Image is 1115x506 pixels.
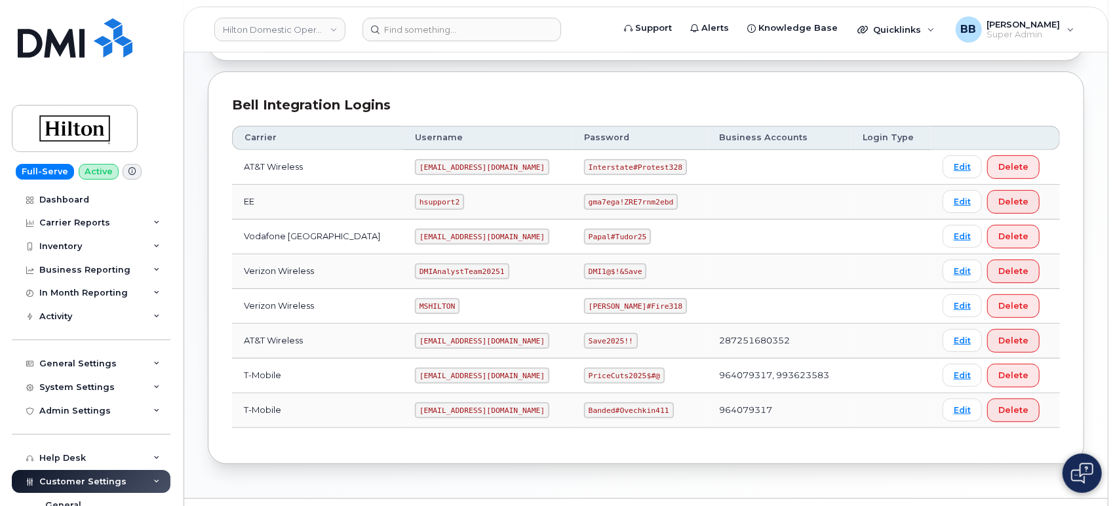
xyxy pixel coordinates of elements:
[758,22,838,35] span: Knowledge Base
[415,298,460,314] code: MSHILTON
[232,150,403,185] td: AT&T Wireless
[232,289,403,324] td: Verizon Wireless
[987,399,1040,422] button: Delete
[987,329,1040,353] button: Delete
[584,159,687,175] code: Interstate#Protest328
[232,126,403,149] th: Carrier
[701,22,729,35] span: Alerts
[635,22,672,35] span: Support
[848,16,944,43] div: Quicklinks
[232,324,403,359] td: AT&T Wireless
[943,329,982,352] a: Edit
[708,393,851,428] td: 964079317
[943,155,982,178] a: Edit
[584,229,651,244] code: Papal#Tudor25
[998,300,1028,312] span: Delete
[708,324,851,359] td: 287251680352
[615,15,681,41] a: Support
[415,159,549,175] code: [EMAIL_ADDRESS][DOMAIN_NAME]
[998,334,1028,347] span: Delete
[943,260,982,282] a: Edit
[403,126,572,149] th: Username
[232,359,403,393] td: T-Mobile
[584,298,687,314] code: [PERSON_NAME]#Fire318
[947,16,1084,43] div: Ben Baskerville Jr
[987,294,1040,318] button: Delete
[943,399,982,421] a: Edit
[851,126,931,149] th: Login Type
[998,161,1028,173] span: Delete
[987,155,1040,179] button: Delete
[681,15,738,41] a: Alerts
[572,126,708,149] th: Password
[584,194,678,210] code: gma7ega!ZRE7rnm2ebd
[987,19,1061,29] span: [PERSON_NAME]
[415,194,464,210] code: hsupport2
[943,364,982,387] a: Edit
[1071,463,1093,484] img: Open chat
[415,229,549,244] code: [EMAIL_ADDRESS][DOMAIN_NAME]
[584,333,638,349] code: Save2025!!
[415,368,549,383] code: [EMAIL_ADDRESS][DOMAIN_NAME]
[987,260,1040,283] button: Delete
[232,393,403,428] td: T-Mobile
[584,402,673,418] code: Banded#Ovechkin411
[584,368,665,383] code: PriceCuts2025$#@
[998,404,1028,416] span: Delete
[873,24,921,35] span: Quicklinks
[415,402,549,418] code: [EMAIL_ADDRESS][DOMAIN_NAME]
[708,359,851,393] td: 964079317, 993623583
[987,190,1040,214] button: Delete
[232,254,403,289] td: Verizon Wireless
[708,126,851,149] th: Business Accounts
[987,225,1040,248] button: Delete
[232,185,403,220] td: EE
[961,22,977,37] span: BB
[214,18,345,41] a: Hilton Domestic Operating Company Inc
[362,18,561,41] input: Find something...
[987,29,1061,40] span: Super Admin
[943,225,982,248] a: Edit
[584,263,646,279] code: DMI1@$!&Save
[232,220,403,254] td: Vodafone [GEOGRAPHIC_DATA]
[232,96,1060,115] div: Bell Integration Logins
[998,369,1028,381] span: Delete
[987,364,1040,387] button: Delete
[998,195,1028,208] span: Delete
[998,230,1028,243] span: Delete
[998,265,1028,277] span: Delete
[943,190,982,213] a: Edit
[415,333,549,349] code: [EMAIL_ADDRESS][DOMAIN_NAME]
[415,263,509,279] code: DMIAnalystTeam20251
[943,294,982,317] a: Edit
[738,15,847,41] a: Knowledge Base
